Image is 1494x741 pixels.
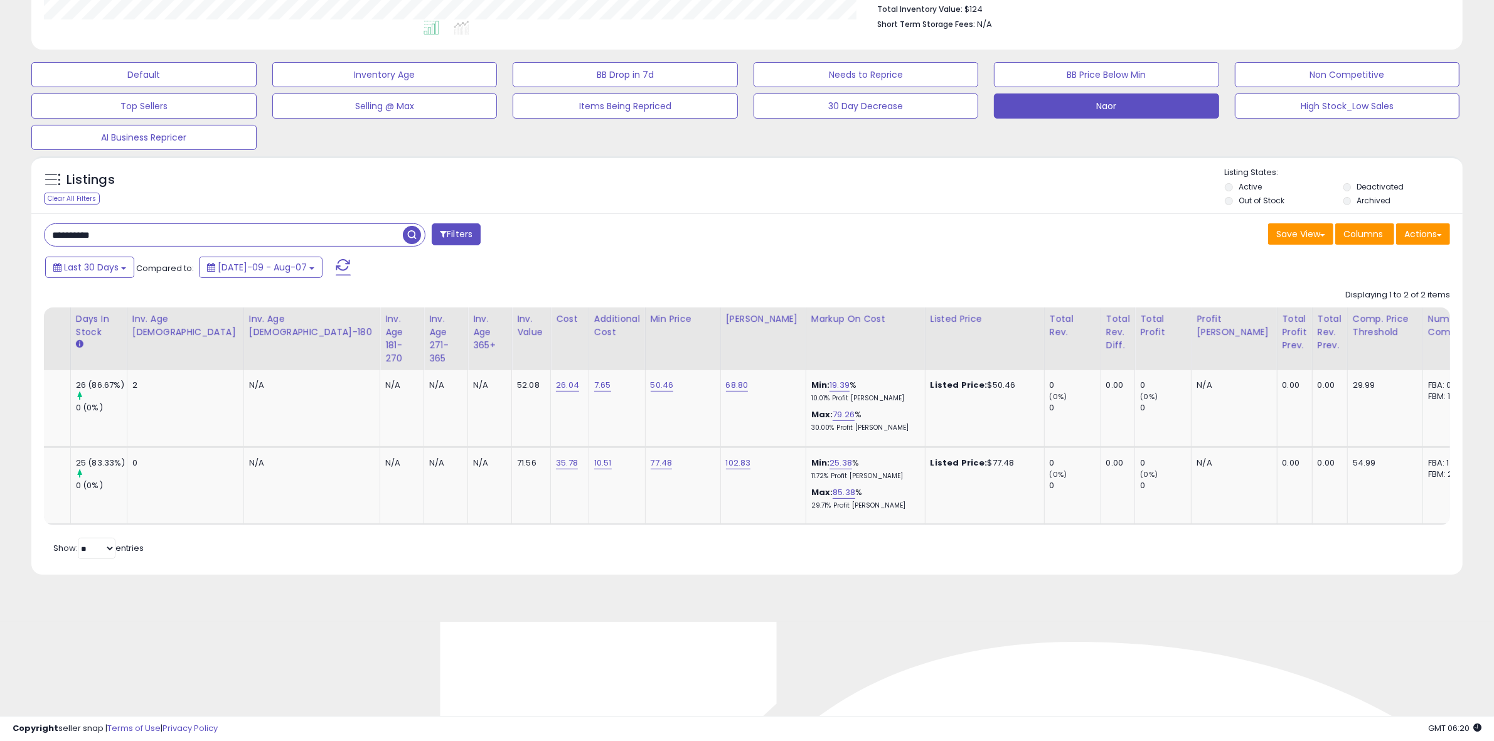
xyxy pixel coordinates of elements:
div: % [811,409,915,432]
div: Min Price [651,312,715,326]
a: 10.51 [594,457,612,469]
div: Inv. Age 365+ [473,312,506,352]
div: $77.48 [931,457,1035,469]
button: Columns [1335,223,1394,245]
a: 79.26 [833,408,855,421]
button: [DATE]-09 - Aug-07 [199,257,323,278]
label: Active [1239,181,1262,192]
button: Default [31,62,257,87]
span: Compared to: [136,262,194,274]
a: 77.48 [651,457,673,469]
div: N/A [249,457,370,469]
div: [PERSON_NAME] [726,312,801,326]
div: 54.99 [1353,457,1413,469]
p: 30.00% Profit [PERSON_NAME] [811,424,915,432]
label: Archived [1357,195,1391,206]
div: 0 (0%) [76,402,127,413]
div: 26 (86.67%) [76,380,127,391]
div: Inv. value [517,312,545,339]
button: High Stock_Low Sales [1235,93,1460,119]
label: Out of Stock [1239,195,1284,206]
h5: Listings [67,171,115,189]
b: Min: [811,379,830,391]
div: 0.00 [1283,380,1303,391]
div: Inv. Age [DEMOGRAPHIC_DATA] [132,312,238,339]
div: 0 [1050,457,1101,469]
a: 68.80 [726,379,749,392]
span: [DATE]-09 - Aug-07 [218,261,307,274]
div: Inv. Age 181-270 [385,312,419,365]
a: 7.65 [594,379,611,392]
p: Listing States: [1225,167,1463,179]
button: AI Business Repricer [31,125,257,150]
div: 0 [1050,480,1101,491]
a: 85.38 [833,486,855,499]
div: 0 [1140,402,1191,413]
div: 0 [1050,402,1101,413]
button: Top Sellers [31,93,257,119]
span: N/A [977,18,992,30]
li: $124 [877,1,1441,16]
div: Total Profit [1140,312,1186,339]
div: FBA: 0 [1428,380,1470,391]
b: Listed Price: [931,457,988,469]
a: 102.83 [726,457,751,469]
div: FBM: 2 [1428,469,1470,480]
div: Comp. Price Threshold [1353,312,1417,339]
button: Naor [994,93,1219,119]
div: N/A [429,457,458,469]
div: Total Profit Prev. [1283,312,1307,352]
a: 25.38 [830,457,852,469]
div: % [811,487,915,510]
div: Markup on Cost [811,312,920,326]
div: 0.00 [1318,457,1338,469]
div: 0.00 [1106,380,1126,391]
div: FBA: 1 [1428,457,1470,469]
div: 0.00 [1318,380,1338,391]
th: The percentage added to the cost of goods (COGS) that forms the calculator for Min & Max prices. [806,307,925,370]
div: 0 [1050,380,1101,391]
div: 29.99 [1353,380,1413,391]
a: 50.46 [651,379,674,392]
div: N/A [385,457,414,469]
p: 29.71% Profit [PERSON_NAME] [811,501,915,510]
div: 25 (83.33%) [76,457,127,469]
span: Last 30 Days [64,261,119,274]
small: Days In Stock. [76,339,83,350]
b: Listed Price: [931,379,988,391]
button: Selling @ Max [272,93,498,119]
button: Save View [1268,223,1333,245]
button: 30 Day Decrease [754,93,979,119]
b: Short Term Storage Fees: [877,19,975,29]
button: BB Price Below Min [994,62,1219,87]
div: 2 [132,380,234,391]
div: 0 [132,457,234,469]
div: % [811,457,915,481]
div: N/A [429,380,458,391]
div: N/A [385,380,414,391]
div: Total Rev. [1050,312,1096,339]
div: 0 [1140,457,1191,469]
div: N/A [1197,457,1267,469]
div: Days In Stock [76,312,122,339]
b: Max: [811,486,833,498]
span: Show: entries [53,542,144,554]
button: Actions [1396,223,1450,245]
button: Last 30 Days [45,257,134,278]
span: Columns [1343,228,1383,240]
div: Clear All Filters [44,193,100,205]
small: (0%) [1050,392,1067,402]
div: N/A [473,457,502,469]
div: Listed Price [931,312,1039,326]
div: 71.56 [517,457,541,469]
div: 0.00 [1283,457,1303,469]
small: (0%) [1140,469,1158,479]
button: Filters [432,223,481,245]
div: Total Rev. Prev. [1318,312,1342,352]
button: Inventory Age [272,62,498,87]
a: 35.78 [556,457,578,469]
div: 52.08 [517,380,541,391]
div: 0 (0%) [76,480,127,491]
b: Max: [811,408,833,420]
b: Total Inventory Value: [877,4,963,14]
